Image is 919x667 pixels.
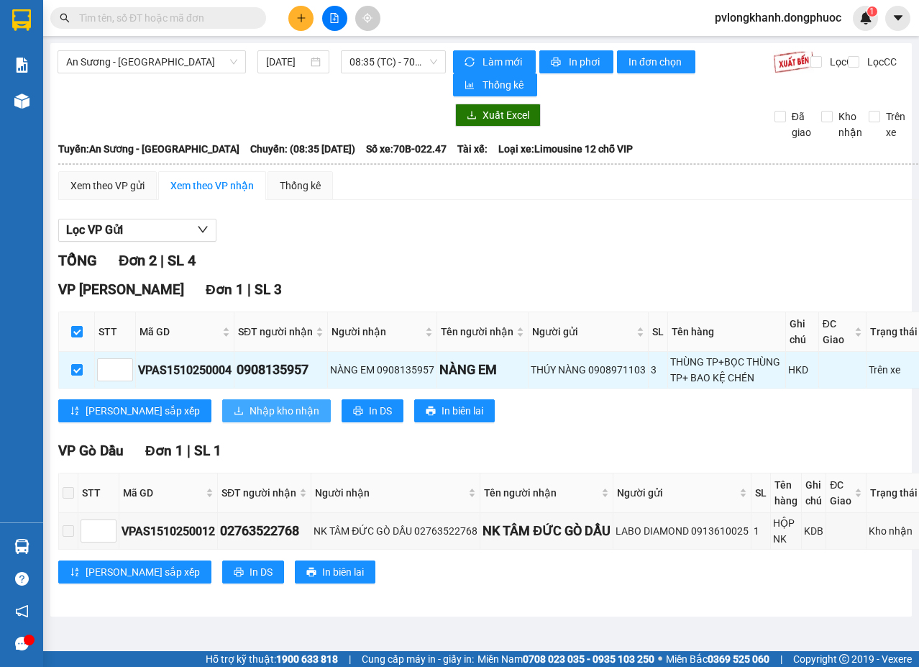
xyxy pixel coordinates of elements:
th: Ghi chú [802,473,826,513]
span: Miền Bắc [666,651,769,667]
button: printerIn biên lai [295,561,375,584]
span: Đã giao [786,109,817,140]
td: 0908135957 [234,352,328,389]
span: search [60,13,70,23]
span: | [780,651,782,667]
span: | [160,252,164,269]
th: SL [649,312,668,352]
button: printerIn DS [222,561,284,584]
button: downloadXuất Excel [455,104,541,127]
div: 02763522768 [220,521,308,541]
th: SL [751,473,771,513]
span: caret-down [892,12,905,24]
button: printerIn phơi [539,50,613,73]
span: Thống kê [483,77,526,93]
button: printerIn biên lai [414,399,495,422]
div: Thống kê [280,178,321,194]
th: Ghi chú [786,312,819,352]
span: | [247,281,251,298]
div: Xem theo VP nhận [170,178,254,194]
span: VP [PERSON_NAME] [58,281,184,298]
th: Tên hàng [668,312,785,352]
td: NK TÂM ĐỨC GÒ DẦU [480,513,613,550]
span: Đơn 2 [119,252,157,269]
b: Tuyến: An Sương - [GEOGRAPHIC_DATA] [58,143,239,155]
img: logo-vxr [12,9,31,31]
span: [PERSON_NAME]: [4,93,150,101]
span: Hỗ trợ kỹ thuật: [206,651,338,667]
span: Người nhận [315,485,465,501]
span: | [187,443,191,459]
button: downloadNhập kho nhận [222,399,331,422]
span: An Sương - Châu Thành [66,51,237,73]
span: Miền Nam [477,651,654,667]
button: printerIn DS [342,399,403,422]
span: Loại xe: Limousine 12 chỗ VIP [498,141,633,157]
img: warehouse-icon [14,539,29,554]
button: sort-ascending[PERSON_NAME] sắp xếp [58,399,211,422]
div: HKD [788,362,816,378]
input: 15/10/2025 [266,54,308,70]
span: Lọc CC [861,54,899,70]
span: Bến xe [GEOGRAPHIC_DATA] [114,23,193,41]
td: VPAS1510250004 [136,352,234,389]
div: 1 [754,523,768,539]
span: printer [353,406,363,417]
button: plus [288,6,314,31]
span: 08:35 (TC) - 70B-022.47 [349,51,437,73]
strong: 0369 525 060 [708,653,769,665]
span: plus [296,13,306,23]
td: 02763522768 [218,513,311,550]
div: THÚY NÀNG 0908971103 [531,362,646,378]
span: [PERSON_NAME] sắp xếp [86,403,200,419]
span: In DS [369,403,392,419]
img: warehouse-icon [14,94,29,109]
th: STT [95,312,136,352]
span: question-circle [15,572,29,586]
span: ĐC Giao [823,316,851,348]
span: Mã GD [123,485,203,501]
span: 03:45:02 [DATE] [32,104,88,113]
span: ĐC Giao [830,477,851,509]
span: Người nhận [332,324,422,340]
span: VPLK1510250001 [72,91,151,102]
span: printer [426,406,436,417]
span: ⚪️ [658,656,662,662]
span: Hotline: 19001152 [114,64,176,73]
span: ----------------------------------------- [39,78,176,89]
div: NK TÂM ĐỨC GÒ DẦU [483,521,611,541]
button: file-add [322,6,347,31]
span: Số xe: 70B-022.47 [366,141,447,157]
span: Nhập kho nhận [250,403,319,419]
div: THÙNG TP+BỌC THÙNG TP+ BAO KỆ CHÉN [670,354,782,386]
span: printer [234,567,244,578]
span: aim [362,13,372,23]
span: 01 Võ Văn Truyện, KP.1, Phường 2 [114,43,198,61]
span: message [15,637,29,650]
span: Trạng thái [870,485,918,501]
div: NK TÂM ĐỨC GÒ DẦU 02763522768 [314,523,477,539]
div: NÀNG EM 0908135957 [330,362,434,378]
button: In đơn chọn [617,50,695,73]
span: SL 3 [255,281,282,298]
span: sort-ascending [70,406,80,417]
button: caret-down [885,6,910,31]
div: VPAS1510250004 [138,361,232,379]
button: Lọc VP Gửi [58,219,216,242]
img: logo [5,9,69,72]
span: Làm mới [483,54,524,70]
span: In biên lai [322,564,364,580]
button: syncLàm mới [453,50,536,73]
div: VPAS1510250012 [122,522,215,540]
div: LABO DIAMOND 0913610025 [616,523,749,539]
span: SĐT người nhận [221,485,296,501]
span: In phơi [569,54,602,70]
span: Người gửi [532,324,634,340]
span: Xuất Excel [483,107,529,123]
img: solution-icon [14,58,29,73]
span: Kho nhận [833,109,868,140]
span: Lọc VP Gửi [66,221,123,239]
span: In đơn chọn [628,54,684,70]
span: Tên người nhận [484,485,598,501]
span: [PERSON_NAME] sắp xếp [86,564,200,580]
